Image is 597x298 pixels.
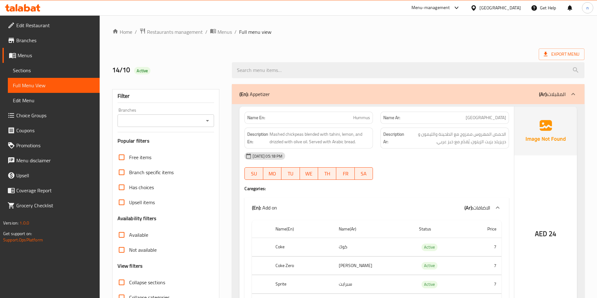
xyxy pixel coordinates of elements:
[281,167,300,180] button: TU
[334,256,414,275] td: [PERSON_NAME]
[318,167,336,180] button: TH
[539,89,547,99] b: (Ar):
[16,22,95,29] span: Edit Restaurant
[129,184,154,191] span: Has choices
[244,167,263,180] button: SU
[3,33,100,48] a: Branches
[3,168,100,183] a: Upsell
[147,28,203,36] span: Restaurants management
[464,203,473,212] b: (Ar):
[466,114,506,121] span: [GEOGRAPHIC_DATA]
[16,142,95,149] span: Promotions
[16,112,95,119] span: Choice Groups
[129,169,174,176] span: Branch specific items
[3,18,100,33] a: Edit Restaurant
[466,256,501,275] td: 7
[252,203,261,212] b: (En):
[3,123,100,138] a: Coupons
[8,78,100,93] a: Full Menu View
[16,127,95,134] span: Coupons
[16,202,95,209] span: Grocery Checklist
[355,167,373,180] button: SA
[129,246,157,254] span: Not available
[549,228,556,240] span: 24
[244,185,509,192] h4: Caregories:
[16,157,95,164] span: Menu disclaimer
[232,62,584,78] input: search
[414,220,466,238] th: Status
[247,130,268,146] strong: Description En:
[247,169,260,178] span: SU
[406,130,506,146] span: الحمص المهروس ممزوج مع الطحينة والليمون و دريزيلد بزيت الزيتون. يُقدّم مع خبز عربي.
[479,4,521,11] div: [GEOGRAPHIC_DATA]
[203,116,212,125] button: Open
[112,28,132,36] a: Home
[234,28,237,36] li: /
[16,37,95,44] span: Branches
[247,114,265,121] strong: Name En:
[118,89,214,103] div: Filter
[135,28,137,36] li: /
[466,220,501,238] th: Price
[266,169,279,178] span: MO
[8,93,100,108] a: Edit Menu
[205,28,207,36] li: /
[514,107,577,155] img: Ae5nvW7+0k+MAAAAAElFTkSuQmCC
[3,108,100,123] a: Choice Groups
[16,172,95,179] span: Upsell
[284,169,297,178] span: TU
[3,236,43,244] a: Support.OpsPlatform
[336,167,354,180] button: FR
[334,220,414,238] th: Name(Ar)
[3,48,100,63] a: Menus
[217,28,232,36] span: Menus
[18,52,95,59] span: Menus
[139,28,203,36] a: Restaurants management
[118,215,157,222] h3: Availability filters
[118,137,214,144] h3: Popular filters
[239,28,271,36] span: Full menu view
[134,68,150,74] span: Active
[334,238,414,256] td: كوك
[300,167,318,180] button: WE
[270,238,334,256] th: Coke
[321,169,334,178] span: TH
[252,204,277,211] p: Add on
[586,4,589,11] span: n
[244,198,509,218] div: (En): Add on(Ar):الاضافات
[422,262,437,269] span: Active
[112,28,584,36] nav: breadcrumb
[210,28,232,36] a: Menus
[422,244,437,251] span: Active
[232,84,584,104] div: (En): Appetizer(Ar):المقبلات
[129,231,148,239] span: Available
[13,67,95,74] span: Sections
[16,187,95,194] span: Coverage Report
[535,228,547,240] span: AED
[422,244,437,251] div: Active
[129,279,165,286] span: Collapse sections
[544,50,579,58] span: Export Menu
[118,262,143,270] h3: View filters
[239,90,270,98] p: Appetizer
[3,138,100,153] a: Promotions
[129,199,155,206] span: Upsell items
[270,256,334,275] th: Coke Zero
[3,198,100,213] a: Grocery Checklist
[353,114,370,121] span: Hummus
[270,275,334,294] th: Sprite
[250,153,285,159] span: [DATE] 05:18 PM
[411,4,450,12] div: Menu-management
[539,90,566,98] p: المقبلات
[3,183,100,198] a: Coverage Report
[302,169,316,178] span: WE
[466,238,501,256] td: 7
[422,281,437,288] div: Active
[539,48,584,60] span: Export Menu
[270,220,334,238] th: Name(En)
[13,82,95,89] span: Full Menu View
[3,230,32,238] span: Get support on:
[3,219,18,227] span: Version:
[383,114,400,121] strong: Name Ar:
